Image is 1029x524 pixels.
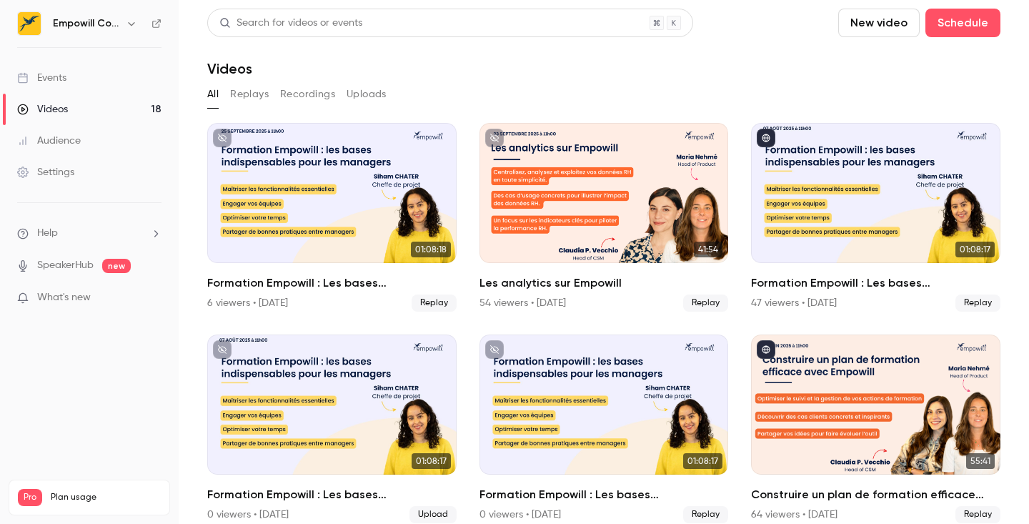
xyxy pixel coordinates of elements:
span: 01:08:18 [411,242,451,257]
li: Les analytics sur Empowill [479,123,729,312]
span: Replay [955,506,1000,523]
div: 6 viewers • [DATE] [207,296,288,310]
div: Search for videos or events [219,16,362,31]
li: help-dropdown-opener [17,226,161,241]
span: What's new [37,290,91,305]
a: 01:08:17Formation Empowill : Les bases indispensables pour les managers47 viewers • [DATE]Replay [751,123,1000,312]
span: Help [37,226,58,241]
section: Videos [207,9,1000,515]
span: Replay [412,295,457,312]
a: 01:08:18Formation Empowill : Les bases indispensables pour les managers6 viewers • [DATE]Replay [207,123,457,312]
span: 01:08:17 [683,453,722,469]
button: unpublished [485,129,504,147]
a: SpeakerHub [37,258,94,273]
div: 0 viewers • [DATE] [479,508,561,522]
li: Formation Empowill : Les bases indispensables pour les managers [207,123,457,312]
div: 64 viewers • [DATE] [751,508,837,522]
h2: Formation Empowill : Les bases indispensables pour les managers [479,486,729,503]
a: 01:08:17Formation Empowill : Les bases indispensables pour les managers0 viewers • [DATE]Upload [207,335,457,523]
span: Upload [409,506,457,523]
button: unpublished [213,340,232,359]
button: Schedule [925,9,1000,37]
button: published [757,340,775,359]
button: All [207,83,219,106]
button: New video [838,9,920,37]
button: unpublished [485,340,504,359]
a: 41:54Les analytics sur Empowill54 viewers • [DATE]Replay [479,123,729,312]
div: 54 viewers • [DATE] [479,296,566,310]
iframe: Noticeable Trigger [144,292,161,305]
button: Replays [230,83,269,106]
li: Formation Empowill : Les bases indispensables pour les managers [479,335,729,523]
li: Construire un plan de formation efficace avec Empowill [751,335,1000,523]
h2: Formation Empowill : Les bases indispensables pour les managers [207,486,457,503]
div: Videos [17,102,68,117]
span: 01:08:17 [955,242,995,257]
li: Formation Empowill : Les bases indispensables pour les managers [751,123,1000,312]
span: 55:41 [966,453,995,469]
h2: Formation Empowill : Les bases indispensables pour les managers [207,275,457,292]
h2: Formation Empowill : Les bases indispensables pour les managers [751,275,1000,292]
span: 41:54 [694,242,722,257]
button: published [757,129,775,147]
div: Audience [17,134,81,148]
span: Plan usage [51,492,161,503]
span: Pro [18,489,42,506]
div: Settings [17,165,74,179]
h6: Empowill Community [53,16,120,31]
h2: Les analytics sur Empowill [479,275,729,292]
span: 01:08:17 [412,453,451,469]
span: Replay [955,295,1000,312]
h1: Videos [207,60,252,77]
img: Empowill Community [18,12,41,35]
a: 55:41Construire un plan de formation efficace avec Empowill64 viewers • [DATE]Replay [751,335,1000,523]
button: Uploads [347,83,387,106]
span: Replay [683,295,728,312]
span: Replay [683,506,728,523]
button: unpublished [213,129,232,147]
a: 01:08:17Formation Empowill : Les bases indispensables pour les managers0 viewers • [DATE]Replay [479,335,729,523]
div: Events [17,71,66,85]
button: Recordings [280,83,335,106]
div: 0 viewers • [DATE] [207,508,289,522]
div: 47 viewers • [DATE] [751,296,837,310]
h2: Construire un plan de formation efficace avec Empowill [751,486,1000,503]
span: new [102,259,131,273]
li: Formation Empowill : Les bases indispensables pour les managers [207,335,457,523]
